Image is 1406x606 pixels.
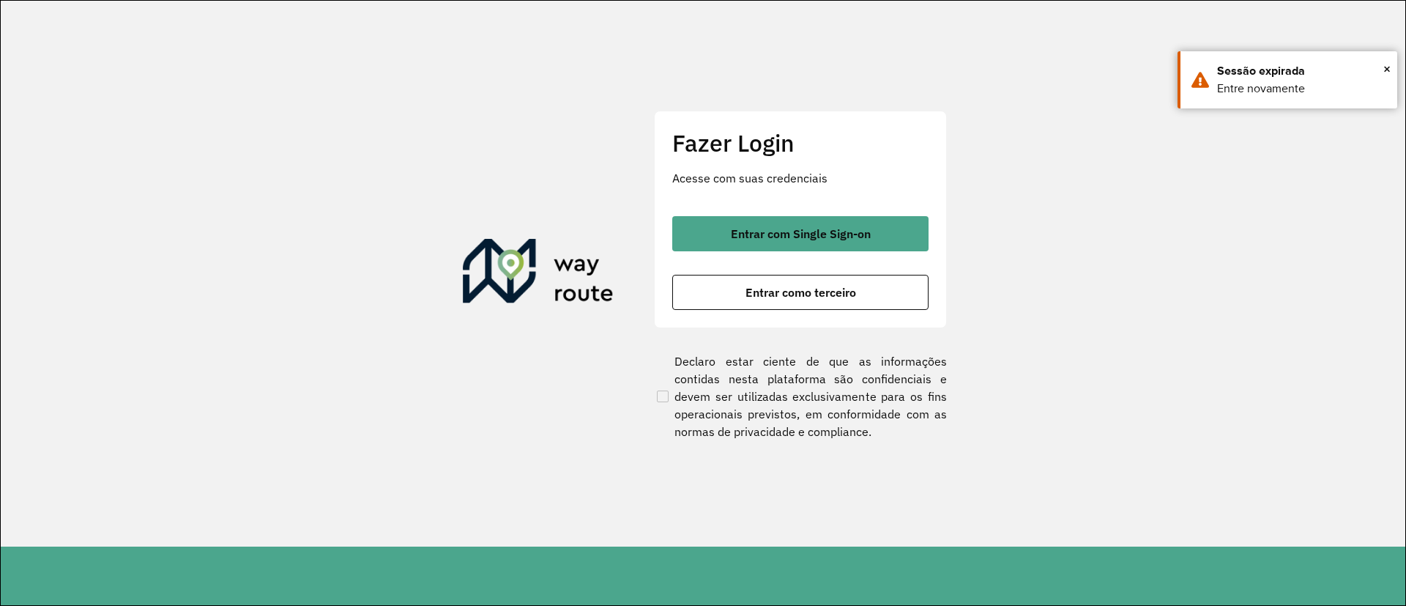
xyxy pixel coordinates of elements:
img: Roteirizador AmbevTech [463,239,614,309]
span: Entrar como terceiro [745,287,856,298]
button: Close [1383,58,1391,80]
div: Entre novamente [1217,80,1386,97]
span: Entrar com Single Sign-on [731,228,871,240]
button: button [672,216,929,251]
span: × [1383,58,1391,80]
button: button [672,275,929,310]
div: Sessão expirada [1217,62,1386,80]
h2: Fazer Login [672,129,929,157]
label: Declaro estar ciente de que as informações contidas nesta plataforma são confidenciais e devem se... [654,352,947,440]
p: Acesse com suas credenciais [672,169,929,187]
